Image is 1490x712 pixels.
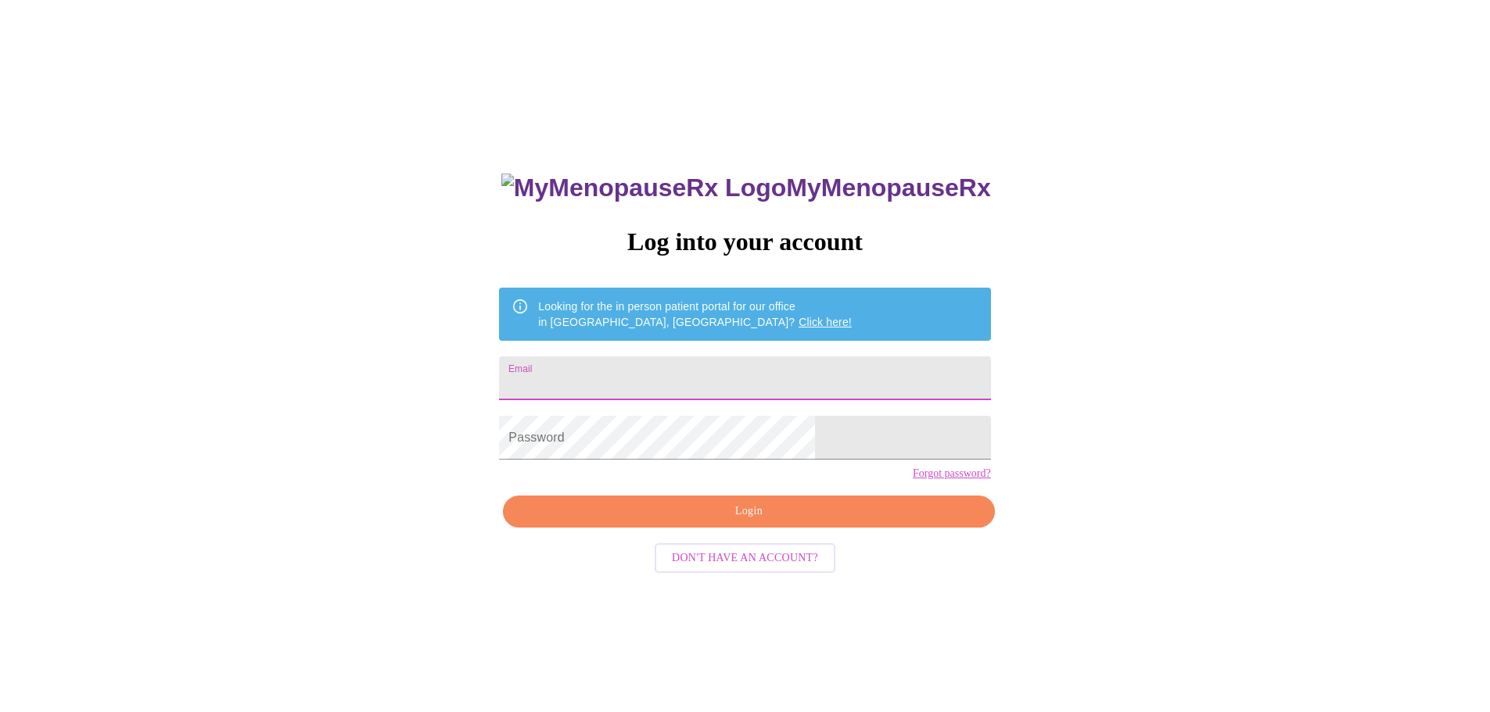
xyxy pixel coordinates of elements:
a: Don't have an account? [651,550,839,564]
span: Login [521,502,976,521]
div: Looking for the in person patient portal for our office in [GEOGRAPHIC_DATA], [GEOGRAPHIC_DATA]? [538,292,852,336]
span: Don't have an account? [672,549,818,568]
a: Click here! [799,316,852,328]
button: Login [503,496,994,528]
button: Don't have an account? [655,543,835,574]
h3: MyMenopauseRx [501,174,991,202]
img: MyMenopauseRx Logo [501,174,786,202]
h3: Log into your account [499,227,990,256]
a: Forgot password? [913,467,991,480]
